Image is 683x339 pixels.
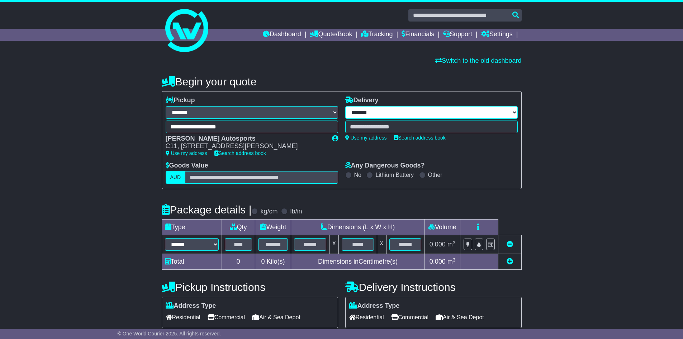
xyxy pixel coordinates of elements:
sup: 3 [453,257,456,263]
td: Dimensions (L x W x H) [291,220,424,235]
td: Kilo(s) [255,254,291,270]
h4: Package details | [162,204,252,216]
label: AUD [166,171,186,184]
div: [PERSON_NAME] Autosports [166,135,325,143]
span: 0 [261,258,265,265]
a: Search address book [394,135,446,141]
label: Pickup [166,96,195,104]
label: kg/cm [260,208,278,216]
td: 0 [222,254,255,270]
label: Goods Value [166,162,208,170]
span: © One World Courier 2025. All rights reserved. [118,331,221,336]
td: x [377,235,386,254]
a: Add new item [507,258,513,265]
a: Tracking [361,29,393,41]
a: Support [443,29,472,41]
span: m [447,241,456,248]
td: Volume [424,220,460,235]
a: Dashboard [263,29,301,41]
a: Financials [402,29,434,41]
td: Qty [222,220,255,235]
span: Commercial [208,312,245,323]
label: Address Type [349,302,400,310]
a: Use my address [345,135,387,141]
label: lb/in [290,208,302,216]
td: Total [162,254,222,270]
span: m [447,258,456,265]
span: Residential [349,312,384,323]
sup: 3 [453,240,456,245]
span: 0.000 [430,258,446,265]
div: C11, [STREET_ADDRESS][PERSON_NAME] [166,142,325,150]
a: Remove this item [507,241,513,248]
a: Settings [481,29,513,41]
span: Air & Sea Depot [436,312,484,323]
a: Switch to the old dashboard [435,57,521,64]
h4: Pickup Instructions [162,281,338,293]
td: Weight [255,220,291,235]
label: Any Dangerous Goods? [345,162,425,170]
a: Search address book [214,150,266,156]
label: Delivery [345,96,379,104]
span: 0.000 [430,241,446,248]
a: Quote/Book [310,29,352,41]
td: x [329,235,339,254]
label: Lithium Battery [375,171,414,178]
label: No [354,171,361,178]
span: Air & Sea Depot [252,312,300,323]
label: Other [428,171,442,178]
a: Use my address [166,150,207,156]
h4: Begin your quote [162,76,522,88]
label: Address Type [166,302,216,310]
h4: Delivery Instructions [345,281,522,293]
td: Type [162,220,222,235]
span: Residential [166,312,200,323]
td: Dimensions in Centimetre(s) [291,254,424,270]
span: Commercial [391,312,428,323]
